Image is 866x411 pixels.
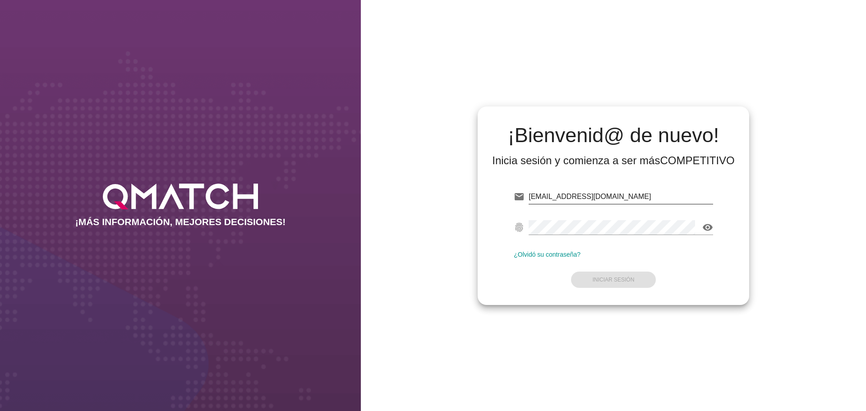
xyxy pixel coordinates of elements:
i: visibility [702,222,713,233]
h2: ¡MÁS INFORMACIÓN, MEJORES DECISIONES! [75,217,286,227]
i: fingerprint [514,222,525,233]
i: email [514,191,525,202]
strong: COMPETITIVO [660,154,734,166]
a: ¿Olvidó su contraseña? [514,251,580,258]
input: E-mail [529,189,713,204]
div: Inicia sesión y comienza a ser más [492,153,735,168]
h2: ¡Bienvenid@ de nuevo! [492,125,735,146]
